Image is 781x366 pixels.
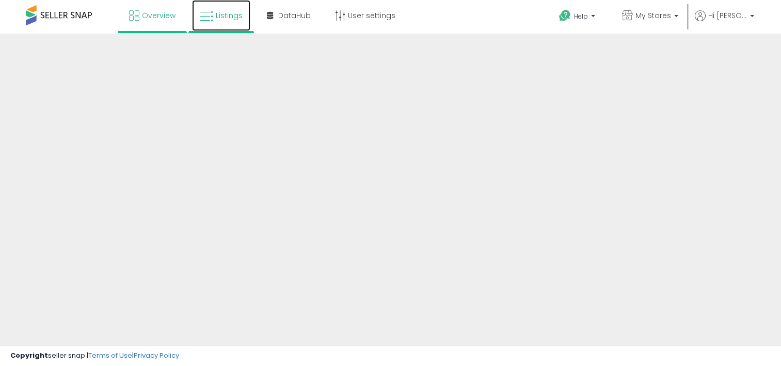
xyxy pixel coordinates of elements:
[551,2,605,34] a: Help
[635,10,671,21] span: My Stores
[708,10,747,21] span: Hi [PERSON_NAME]
[10,351,179,361] div: seller snap | |
[134,350,179,360] a: Privacy Policy
[142,10,176,21] span: Overview
[695,10,754,34] a: Hi [PERSON_NAME]
[574,12,588,21] span: Help
[278,10,311,21] span: DataHub
[559,9,571,22] i: Get Help
[216,10,243,21] span: Listings
[88,350,132,360] a: Terms of Use
[10,350,48,360] strong: Copyright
